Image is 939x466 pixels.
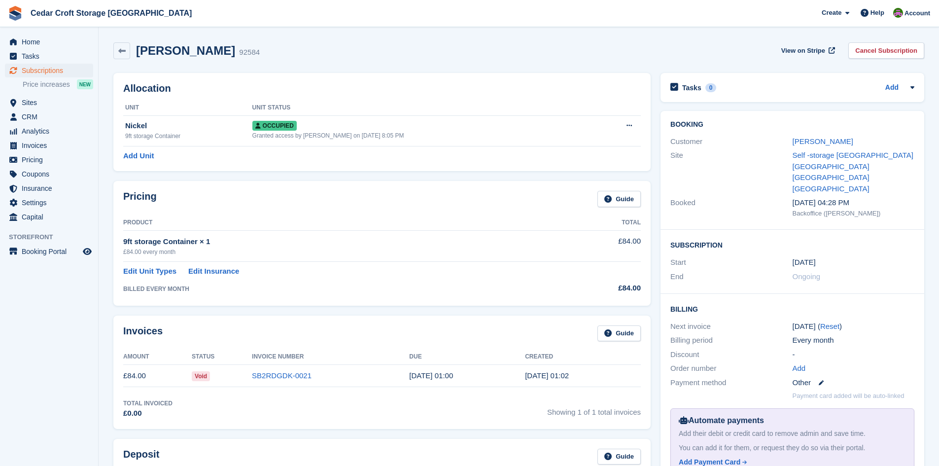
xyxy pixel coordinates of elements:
[125,132,252,141] div: 9ft storage Container
[793,349,914,360] div: -
[5,139,93,152] a: menu
[670,349,792,360] div: Discount
[123,266,176,277] a: Edit Unit Types
[885,82,899,94] a: Add
[670,377,792,389] div: Payment method
[670,150,792,194] div: Site
[5,49,93,63] a: menu
[123,83,641,94] h2: Allocation
[5,181,93,195] a: menu
[22,167,81,181] span: Coupons
[136,44,235,57] h2: [PERSON_NAME]
[252,131,594,140] div: Granted access by [PERSON_NAME] on [DATE] 8:05 PM
[793,363,806,374] a: Add
[5,124,93,138] a: menu
[123,285,556,293] div: BILLED EVERY MONTH
[904,8,930,18] span: Account
[22,96,81,109] span: Sites
[525,349,641,365] th: Created
[188,266,239,277] a: Edit Insurance
[5,196,93,210] a: menu
[27,5,196,21] a: Cedar Croft Storage [GEOGRAPHIC_DATA]
[670,240,914,250] h2: Subscription
[597,325,641,342] a: Guide
[22,139,81,152] span: Invoices
[793,391,904,401] p: Payment card added will be auto-linked
[123,191,157,207] h2: Pricing
[870,8,884,18] span: Help
[192,349,252,365] th: Status
[679,415,906,427] div: Automate payments
[123,325,163,342] h2: Invoices
[22,245,81,258] span: Booking Portal
[123,150,154,162] a: Add Unit
[822,8,841,18] span: Create
[8,6,23,21] img: stora-icon-8386f47178a22dfd0bd8f6a31ec36ba5ce8667c1dd55bd0f319d3a0aa187defe.svg
[123,248,556,256] div: £84.00 every month
[23,79,93,90] a: Price increases NEW
[22,35,81,49] span: Home
[123,365,192,387] td: £84.00
[597,449,641,465] a: Guide
[123,215,556,231] th: Product
[123,349,192,365] th: Amount
[848,42,924,59] a: Cancel Subscription
[670,121,914,129] h2: Booking
[682,83,701,92] h2: Tasks
[239,47,260,58] div: 92584
[5,245,93,258] a: menu
[670,271,792,283] div: End
[597,191,641,207] a: Guide
[5,35,93,49] a: menu
[81,246,93,257] a: Preview store
[777,42,837,59] a: View on Stripe
[252,100,594,116] th: Unit Status
[22,49,81,63] span: Tasks
[252,371,312,380] a: SB2RDGDK-0021
[793,272,821,281] span: Ongoing
[793,137,853,145] a: [PERSON_NAME]
[670,335,792,346] div: Billing period
[5,110,93,124] a: menu
[5,153,93,167] a: menu
[192,371,210,381] span: Void
[705,83,717,92] div: 0
[5,210,93,224] a: menu
[22,124,81,138] span: Analytics
[670,257,792,268] div: Start
[670,321,792,332] div: Next invoice
[22,64,81,77] span: Subscriptions
[670,304,914,314] h2: Billing
[793,151,913,193] a: Self -storage [GEOGRAPHIC_DATA] [GEOGRAPHIC_DATA] [GEOGRAPHIC_DATA] [GEOGRAPHIC_DATA]
[793,257,816,268] time: 2025-08-01 00:00:00 UTC
[893,8,903,18] img: Mark Orchard
[22,153,81,167] span: Pricing
[123,408,173,419] div: £0.00
[23,80,70,89] span: Price increases
[123,236,556,248] div: 9ft storage Container × 1
[125,120,252,132] div: Nickel
[679,443,906,453] div: You can add it for them, or request they do so via their portal.
[22,110,81,124] span: CRM
[123,399,173,408] div: Total Invoiced
[409,349,525,365] th: Due
[670,136,792,147] div: Customer
[547,399,641,419] span: Showing 1 of 1 total invoices
[252,121,297,131] span: Occupied
[556,230,641,261] td: £84.00
[793,321,914,332] div: [DATE] ( )
[22,210,81,224] span: Capital
[252,349,409,365] th: Invoice Number
[820,322,839,330] a: Reset
[5,96,93,109] a: menu
[679,429,906,439] div: Add their debit or credit card to remove admin and save time.
[793,209,914,218] div: Backoffice ([PERSON_NAME])
[793,377,914,389] div: Other
[5,64,93,77] a: menu
[793,335,914,346] div: Every month
[670,363,792,374] div: Order number
[793,197,914,209] div: [DATE] 04:28 PM
[123,100,252,116] th: Unit
[556,215,641,231] th: Total
[525,371,569,380] time: 2025-08-01 00:02:01 UTC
